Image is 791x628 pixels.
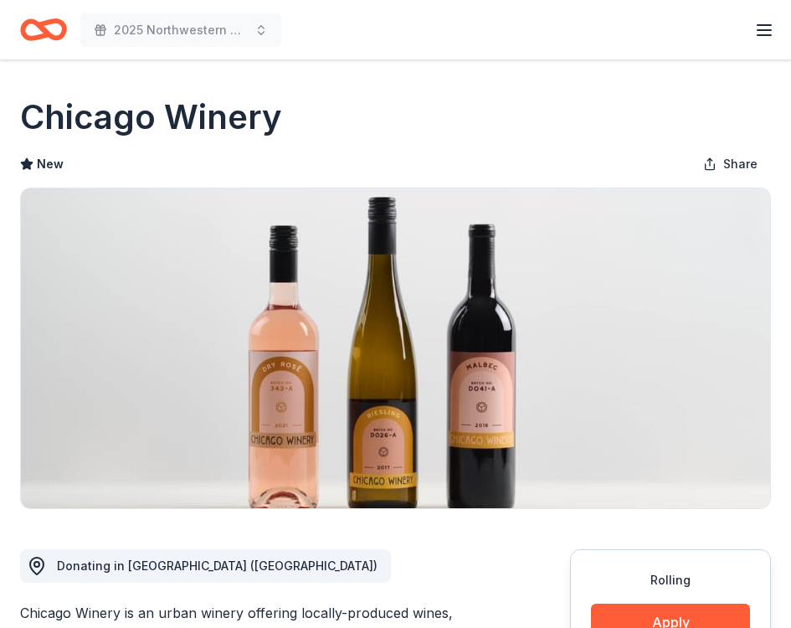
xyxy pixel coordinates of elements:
[80,13,281,47] button: 2025 Northwestern University Dance Marathon Alumni Gala
[20,94,282,141] h1: Chicago Winery
[57,559,378,573] span: Donating in [GEOGRAPHIC_DATA] ([GEOGRAPHIC_DATA])
[723,154,758,174] span: Share
[21,188,770,508] img: Image for Chicago Winery
[591,570,750,590] div: Rolling
[114,20,248,40] span: 2025 Northwestern University Dance Marathon Alumni Gala
[690,147,771,181] button: Share
[37,154,64,174] span: New
[20,10,67,49] a: Home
